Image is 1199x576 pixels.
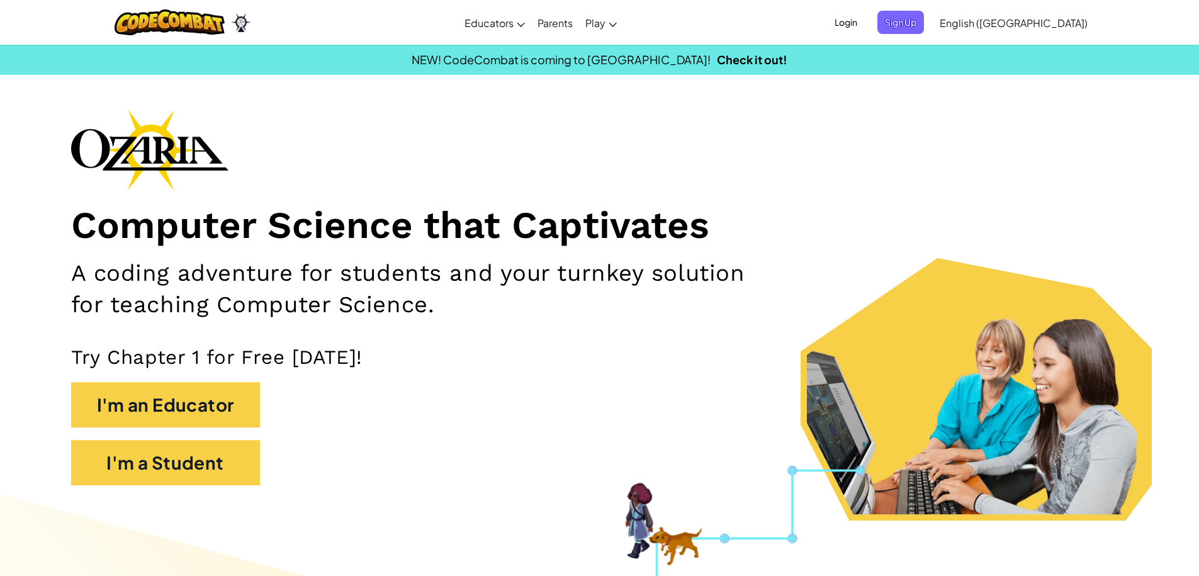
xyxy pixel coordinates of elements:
[940,16,1088,30] span: English ([GEOGRAPHIC_DATA])
[115,9,225,35] img: CodeCombat logo
[877,11,924,34] button: Sign Up
[412,52,711,67] span: NEW! CodeCombat is coming to [GEOGRAPHIC_DATA]!
[531,6,579,40] a: Parents
[71,440,260,485] button: I'm a Student
[827,11,865,34] button: Login
[71,345,1129,370] p: Try Chapter 1 for Free [DATE]!
[71,382,260,427] button: I'm an Educator
[71,110,228,190] img: Ozaria branding logo
[71,257,780,320] h2: A coding adventure for students and your turnkey solution for teaching Computer Science.
[458,6,531,40] a: Educators
[717,52,787,67] a: Check it out!
[71,203,1129,249] h1: Computer Science that Captivates
[579,6,623,40] a: Play
[231,13,251,32] img: Ozaria
[464,16,514,30] span: Educators
[585,16,605,30] span: Play
[933,6,1094,40] a: English ([GEOGRAPHIC_DATA])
